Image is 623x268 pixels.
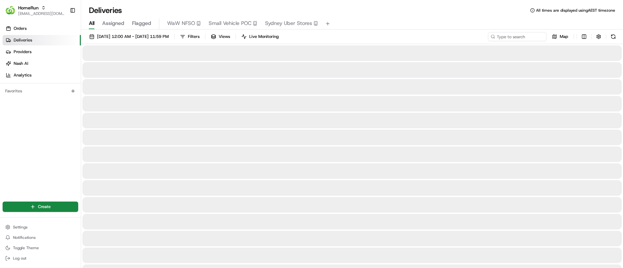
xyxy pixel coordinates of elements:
[560,34,568,40] span: Map
[14,37,32,43] span: Deliveries
[249,34,279,40] span: Live Monitoring
[188,34,200,40] span: Filters
[89,19,94,27] span: All
[3,23,81,34] a: Orders
[132,19,151,27] span: Flagged
[97,34,169,40] span: [DATE] 12:00 AM - [DATE] 11:59 PM
[209,19,251,27] span: Small Vehicle POC
[3,70,81,80] a: Analytics
[18,5,39,11] button: HomeRun
[14,61,28,66] span: Nash AI
[3,243,78,252] button: Toggle Theme
[14,26,27,31] span: Orders
[3,254,78,263] button: Log out
[208,32,233,41] button: Views
[609,32,618,41] button: Refresh
[13,245,39,251] span: Toggle Theme
[89,5,122,16] h1: Deliveries
[13,235,36,240] span: Notifications
[14,72,31,78] span: Analytics
[3,233,78,242] button: Notifications
[238,32,282,41] button: Live Monitoring
[177,32,202,41] button: Filters
[14,49,31,55] span: Providers
[536,8,615,13] span: All times are displayed using AEST timezone
[488,32,546,41] input: Type to search
[3,3,67,18] button: HomeRunHomeRun[EMAIL_ADDRESS][DOMAIN_NAME]
[3,35,81,45] a: Deliveries
[13,225,28,230] span: Settings
[102,19,124,27] span: Assigned
[3,202,78,212] button: Create
[549,32,571,41] button: Map
[3,86,78,96] div: Favorites
[219,34,230,40] span: Views
[3,58,81,69] a: Nash AI
[265,19,312,27] span: Sydney Uber Stores
[18,11,65,16] button: [EMAIL_ADDRESS][DOMAIN_NAME]
[13,256,26,261] span: Log out
[5,5,16,16] img: HomeRun
[3,47,81,57] a: Providers
[167,19,195,27] span: WaW NFSO
[38,204,51,210] span: Create
[3,223,78,232] button: Settings
[86,32,172,41] button: [DATE] 12:00 AM - [DATE] 11:59 PM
